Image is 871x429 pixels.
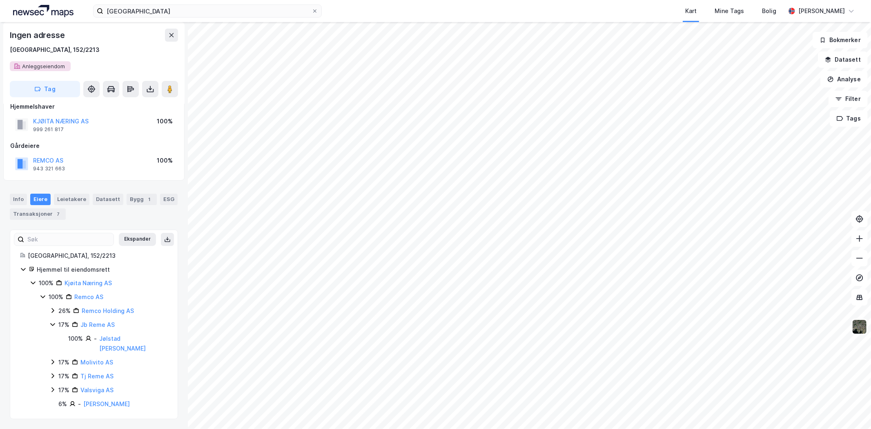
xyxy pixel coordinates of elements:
[10,45,100,55] div: [GEOGRAPHIC_DATA], 152/2213
[818,51,868,68] button: Datasett
[58,385,69,395] div: 17%
[852,319,867,335] img: 9k=
[80,321,115,328] a: Jb Reme AS
[103,5,312,17] input: Søk på adresse, matrikkel, gårdeiere, leietakere eller personer
[80,373,114,380] a: Tj Reme AS
[10,81,80,97] button: Tag
[10,141,178,151] div: Gårdeiere
[37,265,168,275] div: Hjemmel til eiendomsrett
[762,6,776,16] div: Bolig
[58,320,69,330] div: 17%
[127,194,157,205] div: Bygg
[80,387,114,393] a: Valsviga AS
[58,357,69,367] div: 17%
[10,29,66,42] div: Ingen adresse
[820,71,868,87] button: Analyse
[58,306,71,316] div: 26%
[68,334,83,344] div: 100%
[30,194,51,205] div: Eiere
[99,335,146,352] a: Jølstad [PERSON_NAME]
[829,91,868,107] button: Filter
[54,210,62,218] div: 7
[82,307,134,314] a: Remco Holding AS
[80,359,113,366] a: Molivito AS
[10,194,27,205] div: Info
[49,292,63,302] div: 100%
[74,293,103,300] a: Remco AS
[33,165,65,172] div: 943 321 663
[157,116,173,126] div: 100%
[830,390,871,429] iframe: Chat Widget
[119,233,156,246] button: Ekspander
[39,278,53,288] div: 100%
[65,279,112,286] a: Kjøita Næring AS
[58,371,69,381] div: 17%
[798,6,845,16] div: [PERSON_NAME]
[33,126,64,133] div: 999 261 817
[94,334,97,344] div: -
[24,233,114,246] input: Søk
[157,156,173,165] div: 100%
[715,6,744,16] div: Mine Tags
[13,5,74,17] img: logo.a4113a55bc3d86da70a041830d287a7e.svg
[10,102,178,112] div: Hjemmelshaver
[28,251,168,261] div: [GEOGRAPHIC_DATA], 152/2213
[813,32,868,48] button: Bokmerker
[685,6,697,16] div: Kart
[78,399,81,409] div: -
[93,194,123,205] div: Datasett
[54,194,89,205] div: Leietakere
[10,208,66,220] div: Transaksjoner
[830,110,868,127] button: Tags
[160,194,178,205] div: ESG
[83,400,130,407] a: [PERSON_NAME]
[145,195,154,203] div: 1
[58,399,67,409] div: 6%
